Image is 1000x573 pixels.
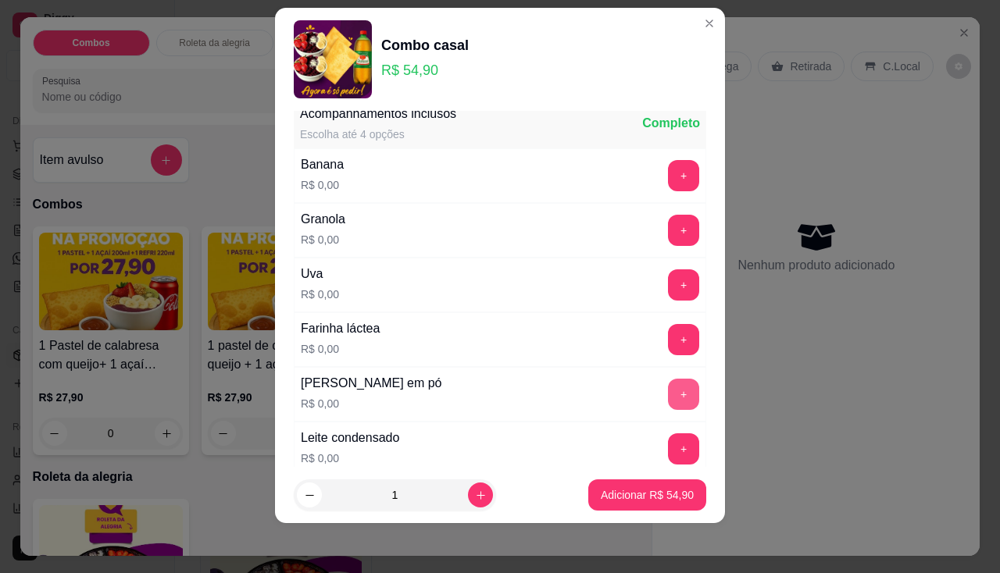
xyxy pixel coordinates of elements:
[297,482,322,507] button: decrease-product-quantity
[668,324,699,355] button: add
[301,450,399,466] p: R$ 0,00
[301,155,344,174] div: Banana
[668,215,699,246] button: add
[668,433,699,464] button: add
[468,482,493,507] button: increase-product-quantity
[697,11,722,36] button: Close
[294,20,372,98] img: product-image
[301,210,345,229] div: Granola
[601,487,694,503] p: Adicionar R$ 54,90
[301,232,345,247] p: R$ 0,00
[301,396,442,411] p: R$ 0,00
[300,105,456,123] div: Acompanhamentos inclusos
[301,319,380,338] div: Farinha láctea
[301,265,339,283] div: Uva
[668,379,699,410] button: add
[381,34,469,56] div: Combo casal
[668,269,699,301] button: add
[301,374,442,393] div: [PERSON_NAME] em pó
[301,177,344,193] p: R$ 0,00
[301,341,380,357] p: R$ 0,00
[301,429,399,447] div: Leite condensado
[381,59,469,81] p: R$ 54,90
[668,160,699,191] button: add
[642,114,700,133] div: Completo
[301,286,339,302] p: R$ 0,00
[588,479,706,511] button: Adicionar R$ 54,90
[300,126,456,142] div: Escolha até 4 opções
